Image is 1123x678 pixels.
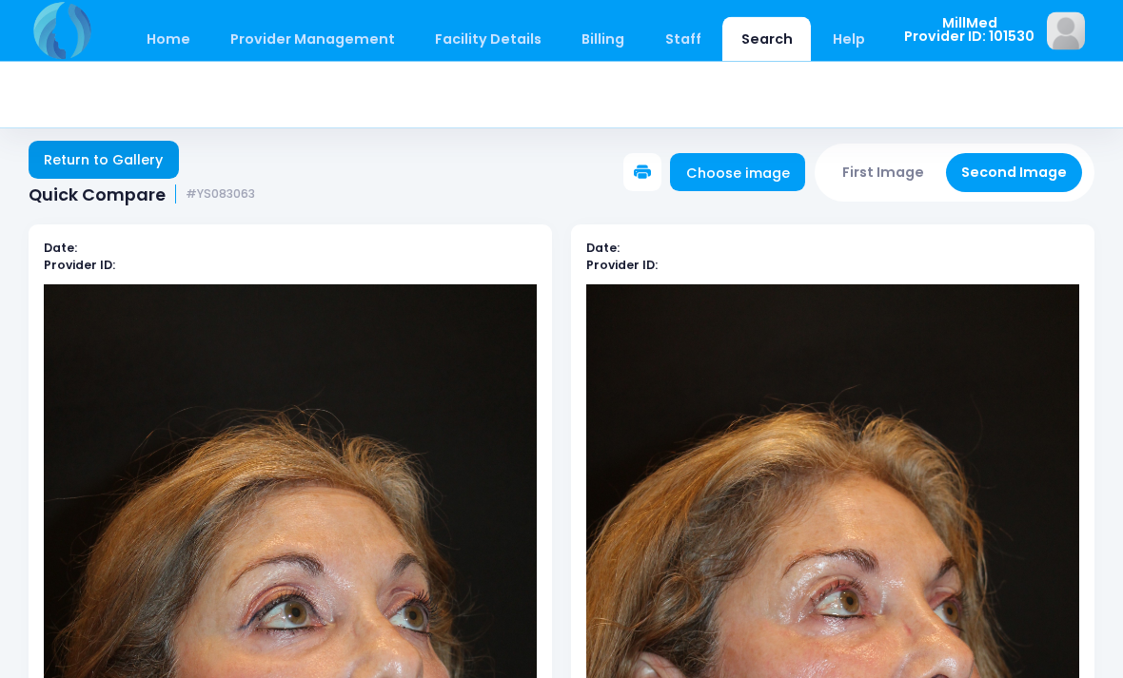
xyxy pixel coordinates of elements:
[211,17,413,62] a: Provider Management
[44,241,77,257] b: Date:
[722,17,811,62] a: Search
[29,142,179,180] a: Return to Gallery
[815,17,884,62] a: Help
[586,258,658,274] b: Provider ID:
[646,17,719,62] a: Staff
[128,17,208,62] a: Home
[186,188,255,203] small: #YS083063
[904,16,1034,44] span: MillMed Provider ID: 101530
[29,185,166,205] span: Quick Compare
[586,241,620,257] b: Date:
[44,258,115,274] b: Provider ID:
[563,17,643,62] a: Billing
[946,154,1083,193] button: Second Image
[827,154,940,193] button: First Image
[670,154,805,192] a: Choose image
[417,17,561,62] a: Facility Details
[1047,12,1085,50] img: image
